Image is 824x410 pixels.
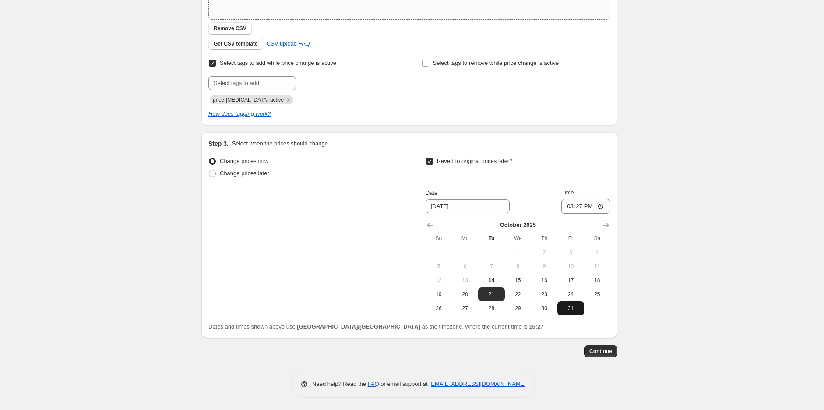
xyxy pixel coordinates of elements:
button: Friday October 17 2025 [557,273,584,287]
span: 17 [561,277,580,284]
button: Thursday October 23 2025 [531,287,557,301]
a: CSV upload FAQ [261,37,315,51]
span: 14 [482,277,501,284]
span: or email support at [379,381,430,387]
th: Sunday [426,231,452,245]
span: 22 [508,291,528,298]
span: Sa [588,235,607,242]
th: Wednesday [505,231,531,245]
th: Tuesday [478,231,504,245]
span: 8 [508,263,528,270]
span: Change prices now [220,158,268,164]
span: Mo [455,235,475,242]
button: Wednesday October 15 2025 [505,273,531,287]
button: Friday October 24 2025 [557,287,584,301]
span: price-change-job-active [213,97,284,103]
button: Saturday October 4 2025 [584,245,610,259]
button: Wednesday October 29 2025 [505,301,531,315]
button: Tuesday October 7 2025 [478,259,504,273]
span: 25 [588,291,607,298]
span: 1 [508,249,528,256]
button: Monday October 20 2025 [452,287,478,301]
span: 15 [508,277,528,284]
span: 9 [535,263,554,270]
button: Monday October 27 2025 [452,301,478,315]
span: Continue [589,348,612,355]
button: Monday October 6 2025 [452,259,478,273]
span: 19 [429,291,448,298]
span: Th [535,235,554,242]
span: 10 [561,263,580,270]
span: Tu [482,235,501,242]
button: Show next month, November 2025 [600,219,612,231]
span: 4 [588,249,607,256]
a: FAQ [368,381,379,387]
span: 11 [588,263,607,270]
button: Friday October 31 2025 [557,301,584,315]
span: Fr [561,235,580,242]
span: 20 [455,291,475,298]
span: Need help? Read the [312,381,368,387]
span: 16 [535,277,554,284]
button: Saturday October 11 2025 [584,259,610,273]
button: Sunday October 12 2025 [426,273,452,287]
span: 5 [429,263,448,270]
b: 15:27 [529,323,543,330]
span: Select tags to remove while price change is active [433,60,559,66]
span: 13 [455,277,475,284]
button: Thursday October 30 2025 [531,301,557,315]
button: Wednesday October 22 2025 [505,287,531,301]
span: 7 [482,263,501,270]
span: 6 [455,263,475,270]
button: Sunday October 26 2025 [426,301,452,315]
button: Friday October 3 2025 [557,245,584,259]
a: How does tagging work? [208,110,271,117]
th: Thursday [531,231,557,245]
button: Thursday October 16 2025 [531,273,557,287]
th: Friday [557,231,584,245]
span: 30 [535,305,554,312]
button: Wednesday October 8 2025 [505,259,531,273]
span: 3 [561,249,580,256]
span: 18 [588,277,607,284]
span: 2 [535,249,554,256]
span: 24 [561,291,580,298]
span: Su [429,235,448,242]
a: [EMAIL_ADDRESS][DOMAIN_NAME] [430,381,526,387]
button: Remove price-change-job-active [285,96,292,104]
span: Select tags to add while price change is active [220,60,336,66]
button: Friday October 10 2025 [557,259,584,273]
input: Select tags to add [208,76,296,90]
button: Thursday October 2 2025 [531,245,557,259]
span: 26 [429,305,448,312]
span: Date [426,190,437,196]
th: Monday [452,231,478,245]
button: Sunday October 5 2025 [426,259,452,273]
th: Saturday [584,231,610,245]
h2: Step 3. [208,139,229,148]
span: 29 [508,305,528,312]
button: Sunday October 19 2025 [426,287,452,301]
button: Saturday October 25 2025 [584,287,610,301]
button: Continue [584,345,617,357]
span: Dates and times shown above use as the timezone, where the current time is [208,323,544,330]
input: 10/14/2025 [426,199,510,213]
button: Get CSV template [208,38,263,50]
button: Remove CSV [208,22,252,35]
span: We [508,235,528,242]
span: Change prices later [220,170,269,177]
span: 28 [482,305,501,312]
button: Saturday October 18 2025 [584,273,610,287]
input: 12:00 [561,199,610,214]
span: 21 [482,291,501,298]
span: Get CSV template [214,40,258,47]
span: 12 [429,277,448,284]
span: Time [561,189,574,196]
button: Thursday October 9 2025 [531,259,557,273]
button: Show previous month, September 2025 [424,219,436,231]
b: [GEOGRAPHIC_DATA]/[GEOGRAPHIC_DATA] [297,323,420,330]
span: Revert to original prices later? [437,158,513,164]
span: Remove CSV [214,25,246,32]
button: Tuesday October 28 2025 [478,301,504,315]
